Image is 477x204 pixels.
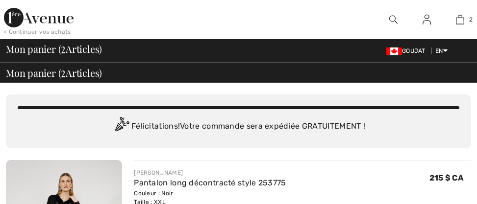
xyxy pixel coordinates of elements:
img: Dollar canadien [386,47,402,55]
font: Mon panier ( [6,42,61,55]
a: Sign In [415,14,439,26]
div: < Continuer vos achats [4,27,71,36]
div: [PERSON_NAME] [134,168,286,177]
img: Rechercher sur le site Web [389,14,398,25]
font: Articles) [66,66,102,79]
img: Mon sac [456,14,464,25]
span: 2 [61,66,66,78]
span: GOUJAT [386,47,429,54]
span: 2 [61,42,66,54]
font: EN [435,47,443,54]
img: Mes infos [423,14,431,25]
font: Félicitations! Votre commande sera expédiée GRATUITEMENT ! [131,121,365,131]
iframe: Opens a widget where you can find more information [415,175,467,199]
span: 2 [469,15,473,24]
img: 1ère Avenue [4,8,74,27]
span: 215 $ CA [429,173,463,182]
img: Congratulation2.svg [112,117,131,136]
a: 2 [444,14,477,25]
font: Mon panier ( [6,66,61,79]
font: Articles) [66,42,102,55]
a: Pantalon long décontracté style 253775 [134,178,286,187]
